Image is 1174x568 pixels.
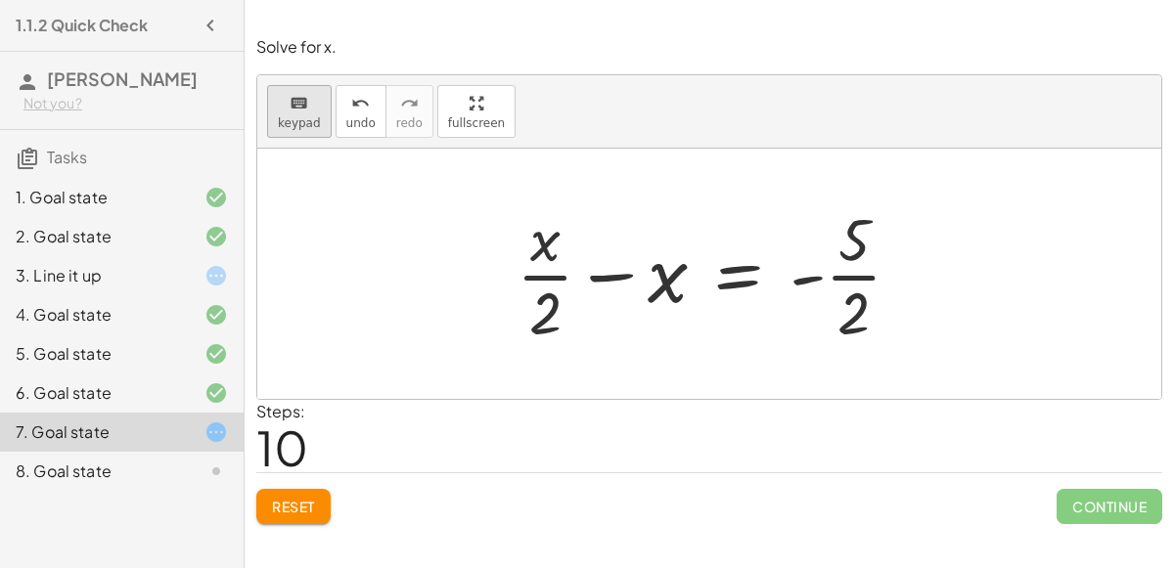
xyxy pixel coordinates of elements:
button: keyboardkeypad [267,85,332,138]
span: undo [346,116,376,130]
i: undo [351,92,370,115]
span: Tasks [47,147,87,167]
i: Task not started. [204,459,228,483]
i: Task finished and correct. [204,342,228,366]
button: Reset [256,489,331,524]
div: 1. Goal state [16,186,173,209]
i: Task started. [204,420,228,444]
button: fullscreen [437,85,516,138]
span: Reset [272,498,315,515]
p: Solve for x. [256,36,1162,59]
span: keypad [278,116,321,130]
span: redo [396,116,423,130]
div: 6. Goal state [16,381,173,405]
i: Task finished and correct. [204,225,228,248]
button: redoredo [385,85,433,138]
i: Task finished and correct. [204,186,228,209]
div: 8. Goal state [16,459,173,483]
div: 3. Line it up [16,264,173,287]
i: redo [400,92,419,115]
div: 7. Goal state [16,420,173,444]
h4: 1.1.2 Quick Check [16,14,148,37]
div: 5. Goal state [16,342,173,366]
button: undoundo [336,85,386,138]
i: keyboard [290,92,308,115]
i: Task started. [204,264,228,287]
div: Not you? [23,94,228,113]
span: fullscreen [448,116,505,130]
i: Task finished and correct. [204,303,228,327]
label: Steps: [256,401,305,421]
div: 2. Goal state [16,225,173,248]
i: Task finished and correct. [204,381,228,405]
span: [PERSON_NAME] [47,67,198,90]
div: 4. Goal state [16,303,173,327]
span: 10 [256,417,308,477]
